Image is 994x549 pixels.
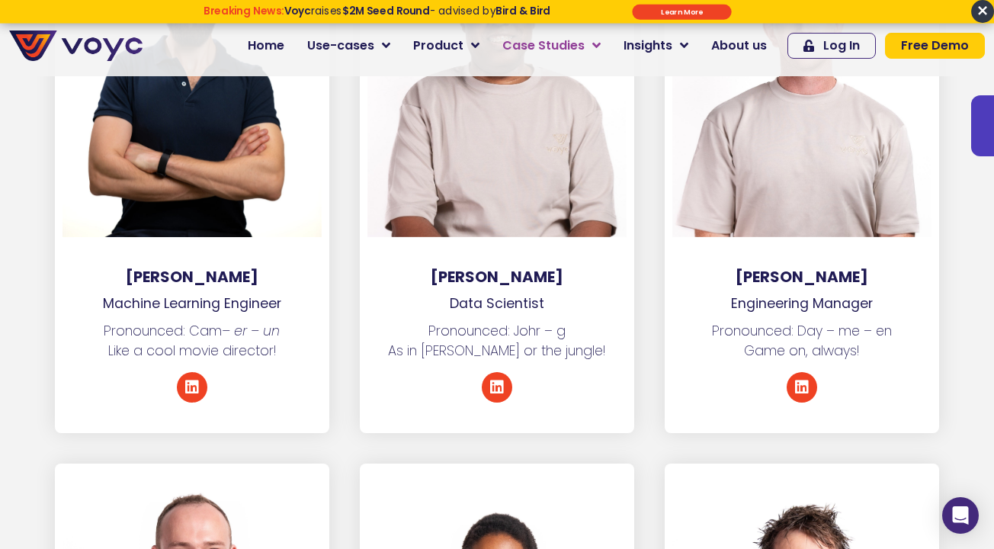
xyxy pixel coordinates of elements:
[296,30,402,61] a: Use-cases
[823,40,860,52] span: Log In
[502,37,585,55] span: Case Studies
[711,37,767,55] span: About us
[55,294,329,313] p: Machine Learning Engineer
[665,294,939,313] p: Engineering Manager
[9,30,143,61] img: voyc-full-logo
[55,268,329,286] h3: [PERSON_NAME]
[901,40,969,52] span: Free Demo
[402,30,491,61] a: Product
[885,33,985,59] a: Free Demo
[700,30,778,61] a: About us
[204,4,284,18] strong: Breaking News:
[665,268,939,286] h3: [PERSON_NAME]
[787,33,876,59] a: Log In
[55,321,329,361] p: Pronounced: Cam Like a cool movie director!
[151,5,603,30] div: Breaking News: Voyc raises $2M Seed Round - advised by Bird & Bird
[284,4,311,18] strong: Voyc
[942,497,979,534] div: Open Intercom Messenger
[236,30,296,61] a: Home
[612,30,700,61] a: Insights
[307,37,374,55] span: Use-cases
[413,37,463,55] span: Product
[284,4,550,18] span: raises - advised by
[624,37,672,55] span: Insights
[632,4,731,19] div: Submit
[495,4,550,18] strong: Bird & Bird
[360,268,634,286] h3: [PERSON_NAME]
[360,294,634,313] p: Data Scientist
[342,4,430,18] strong: $2M Seed Round
[222,322,280,340] em: – er – un
[360,321,634,361] p: Pronounced: Johr – g As in [PERSON_NAME] or the jungle!
[248,37,284,55] span: Home
[491,30,612,61] a: Case Studies
[665,321,939,361] p: Pronounced: Day – me – en Game on, always!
